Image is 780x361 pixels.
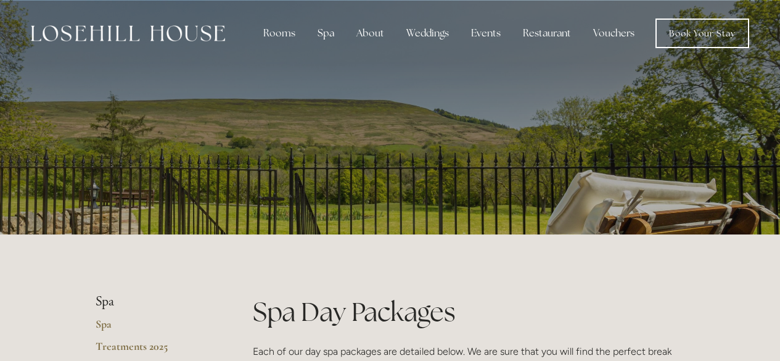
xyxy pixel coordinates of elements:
a: Spa [96,317,213,339]
div: About [347,21,394,46]
li: Spa [96,294,213,310]
a: Vouchers [583,21,644,46]
div: Restaurant [513,21,581,46]
div: Spa [308,21,344,46]
div: Rooms [253,21,305,46]
img: Losehill House [31,25,225,41]
h1: Spa Day Packages [253,294,685,330]
div: Weddings [396,21,459,46]
div: Events [461,21,511,46]
a: Book Your Stay [655,19,749,48]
